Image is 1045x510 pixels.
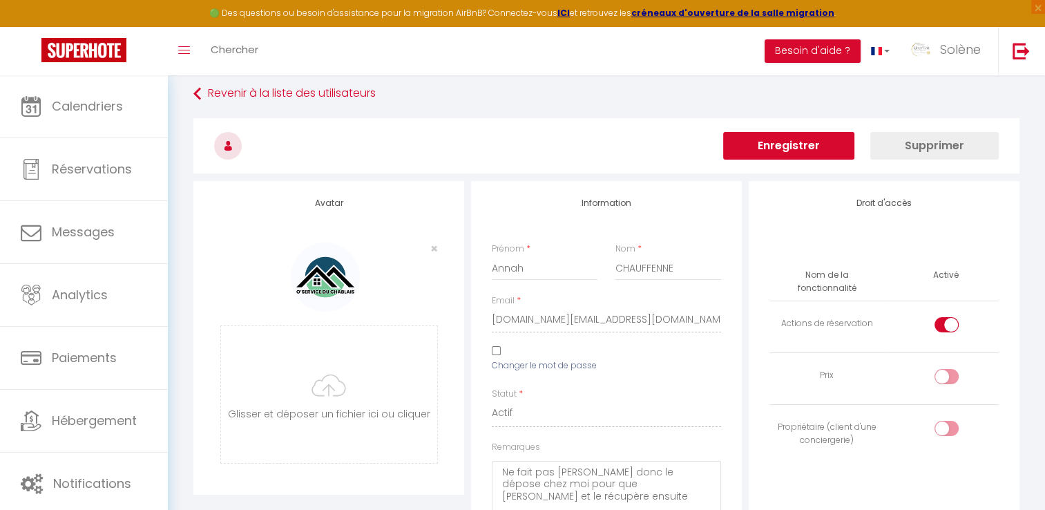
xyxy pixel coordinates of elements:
[52,160,132,178] span: Réservations
[52,223,115,240] span: Messages
[291,243,360,312] img: NO IMAGE
[615,243,635,256] label: Nom
[765,39,861,63] button: Besoin d'aide ?
[52,349,117,366] span: Paiements
[193,82,1019,106] a: Revenir à la liste des utilisateurs
[775,421,879,447] div: Propriétaire (client d'une conciergerie)
[492,294,515,308] label: Email
[214,198,443,208] h4: Avatar
[769,263,884,301] th: Nom de la fonctionnalité
[775,317,879,330] div: Actions de réservation
[52,412,137,429] span: Hébergement
[41,38,126,62] img: Super Booking
[557,7,570,19] a: ICI
[430,240,438,257] span: ×
[769,198,999,208] h4: Droit d'accès
[211,42,258,57] span: Chercher
[52,286,108,303] span: Analytics
[200,27,269,75] a: Chercher
[492,359,597,372] label: Changer le mot de passe
[11,6,52,47] button: Ouvrir le widget de chat LiveChat
[492,388,517,401] label: Statut
[870,132,999,160] button: Supprimer
[775,369,879,382] div: Prix
[52,97,123,115] span: Calendriers
[910,39,931,60] img: ...
[492,441,540,454] label: Remarques
[492,243,524,256] label: Prénom
[631,7,834,19] a: créneaux d'ouverture de la salle migration
[900,27,998,75] a: ... Solène
[928,263,964,287] th: Activé
[53,475,131,492] span: Notifications
[940,41,981,58] span: Solène
[492,198,721,208] h4: Information
[1013,42,1030,59] img: logout
[723,132,854,160] button: Enregistrer
[430,243,438,255] button: Close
